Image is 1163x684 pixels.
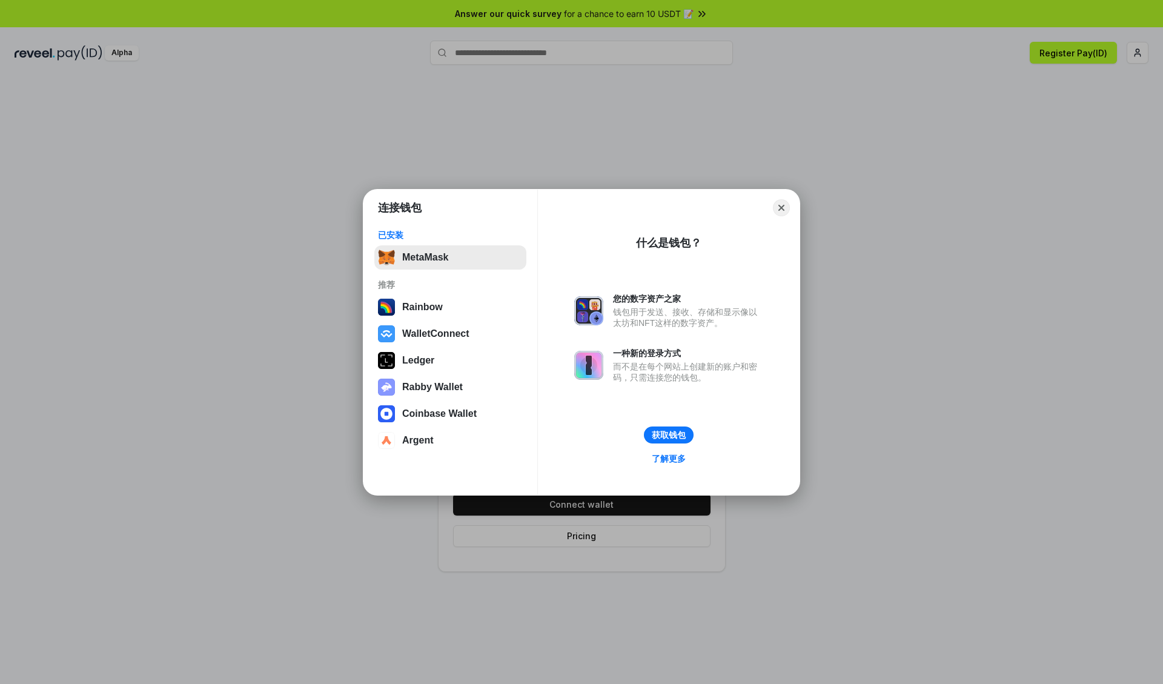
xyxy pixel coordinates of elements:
[402,302,443,313] div: Rainbow
[374,375,526,399] button: Rabby Wallet
[402,382,463,393] div: Rabby Wallet
[574,296,603,325] img: svg+xml,%3Csvg%20xmlns%3D%22http%3A%2F%2Fwww.w3.org%2F2000%2Fsvg%22%20fill%3D%22none%22%20viewBox...
[374,348,526,373] button: Ledger
[378,379,395,396] img: svg+xml,%3Csvg%20xmlns%3D%22http%3A%2F%2Fwww.w3.org%2F2000%2Fsvg%22%20fill%3D%22none%22%20viewBox...
[378,249,395,266] img: svg+xml,%3Csvg%20fill%3D%22none%22%20height%3D%2233%22%20viewBox%3D%220%200%2035%2033%22%20width%...
[402,328,469,339] div: WalletConnect
[374,322,526,346] button: WalletConnect
[644,427,694,443] button: 获取钱包
[374,402,526,426] button: Coinbase Wallet
[374,295,526,319] button: Rainbow
[378,299,395,316] img: svg+xml,%3Csvg%20width%3D%22120%22%20height%3D%22120%22%20viewBox%3D%220%200%20120%20120%22%20fil...
[644,451,693,467] a: 了解更多
[402,355,434,366] div: Ledger
[402,435,434,446] div: Argent
[402,252,448,263] div: MetaMask
[378,279,523,290] div: 推荐
[378,432,395,449] img: svg+xml,%3Csvg%20width%3D%2228%22%20height%3D%2228%22%20viewBox%3D%220%200%2028%2028%22%20fill%3D...
[652,430,686,440] div: 获取钱包
[378,201,422,215] h1: 连接钱包
[636,236,701,250] div: 什么是钱包？
[613,307,763,328] div: 钱包用于发送、接收、存储和显示像以太坊和NFT这样的数字资产。
[613,348,763,359] div: 一种新的登录方式
[402,408,477,419] div: Coinbase Wallet
[374,428,526,453] button: Argent
[374,245,526,270] button: MetaMask
[652,453,686,464] div: 了解更多
[378,405,395,422] img: svg+xml,%3Csvg%20width%3D%2228%22%20height%3D%2228%22%20viewBox%3D%220%200%2028%2028%22%20fill%3D...
[378,352,395,369] img: svg+xml,%3Csvg%20xmlns%3D%22http%3A%2F%2Fwww.w3.org%2F2000%2Fsvg%22%20width%3D%2228%22%20height%3...
[613,293,763,304] div: 您的数字资产之家
[378,230,523,241] div: 已安装
[613,361,763,383] div: 而不是在每个网站上创建新的账户和密码，只需连接您的钱包。
[773,199,790,216] button: Close
[574,351,603,380] img: svg+xml,%3Csvg%20xmlns%3D%22http%3A%2F%2Fwww.w3.org%2F2000%2Fsvg%22%20fill%3D%22none%22%20viewBox...
[378,325,395,342] img: svg+xml,%3Csvg%20width%3D%2228%22%20height%3D%2228%22%20viewBox%3D%220%200%2028%2028%22%20fill%3D...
